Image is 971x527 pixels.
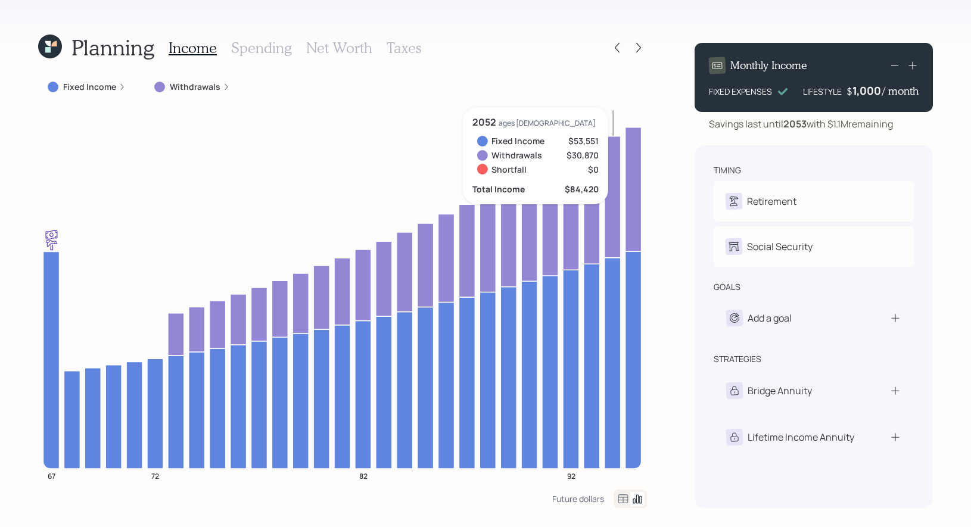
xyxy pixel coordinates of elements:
[169,39,217,57] h3: Income
[747,194,796,208] div: Retirement
[170,81,220,93] label: Withdrawals
[709,85,772,98] div: FIXED EXPENSES
[803,85,842,98] div: LIFESTYLE
[846,85,852,98] h4: $
[730,59,807,72] h4: Monthly Income
[714,353,761,365] div: strategies
[359,470,368,481] tspan: 82
[748,383,812,398] div: Bridge Annuity
[71,35,154,60] h1: Planning
[48,470,55,481] tspan: 67
[747,239,813,254] div: Social Security
[306,39,372,57] h3: Net Worth
[151,470,159,481] tspan: 72
[552,493,604,504] div: Future dollars
[714,281,740,293] div: goals
[748,311,792,325] div: Add a goal
[709,117,893,131] div: Savings last until with $1.1M remaining
[231,39,292,57] h3: Spending
[852,83,882,98] div: 1,000
[567,470,575,481] tspan: 92
[387,39,421,57] h3: Taxes
[714,164,741,176] div: timing
[783,117,807,130] b: 2053
[882,85,919,98] h4: / month
[63,81,116,93] label: Fixed Income
[748,430,854,444] div: Lifetime Income Annuity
